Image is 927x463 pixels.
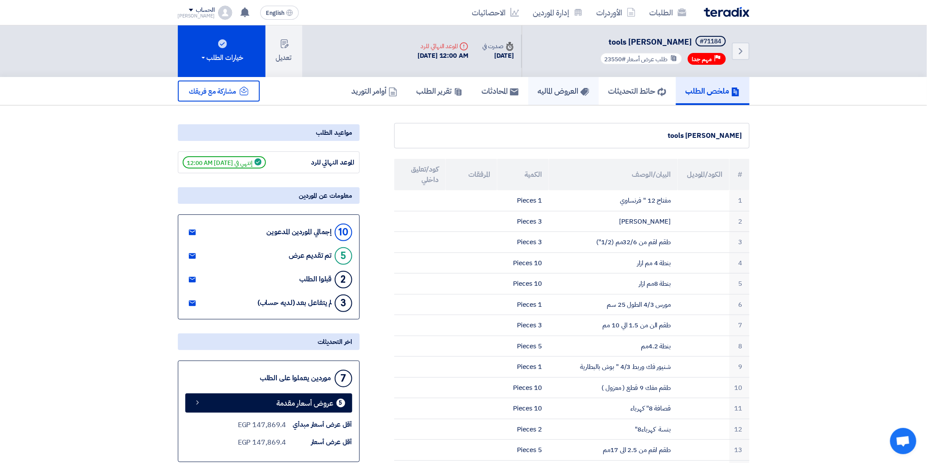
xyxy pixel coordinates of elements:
[729,315,749,336] td: 7
[238,420,287,430] div: 147,869.4 EGP
[178,187,360,204] div: معلومات عن الموردين
[598,36,728,48] h5: tools osama
[260,374,331,382] div: موردين يعملوا على الطلب
[729,294,749,315] td: 6
[289,252,332,260] div: تم تقديم عرض
[178,14,215,18] div: [PERSON_NAME]
[335,224,352,241] div: 10
[729,377,749,398] td: 10
[335,247,352,265] div: 5
[497,315,549,336] td: 3 Pieces
[178,25,265,77] button: خيارات الطلب
[342,77,407,105] a: أوامر التوريد
[549,274,678,295] td: بنطة 8مم ازار
[277,400,334,407] span: عروض أسعار مقدمة
[407,77,472,105] a: تقرير الطلب
[590,2,643,23] a: الأوردرات
[178,333,360,350] div: اخر التحديثات
[336,399,345,407] div: 5
[497,357,549,378] td: 1 Pieces
[605,55,626,64] span: #23550
[267,228,332,236] div: إجمالي الموردين المدعوين
[352,86,397,96] h5: أوامر التوريد
[729,274,749,295] td: 5
[418,42,469,51] div: الموعد النهائي للرد
[549,253,678,274] td: بنطة 4 مم ازار
[549,419,678,440] td: بنسة كهرباء8"
[549,190,678,211] td: مفتاح 12 " فرنساوي
[686,86,740,96] h5: ملخص الطلب
[609,86,666,96] h5: حائط التحديثات
[497,377,549,398] td: 10 Pieces
[200,53,244,63] div: خيارات الطلب
[394,159,446,190] th: كود/تعليق داخلي
[729,211,749,232] td: 2
[549,315,678,336] td: طقم الن من 1.5 الي 10 مم
[526,2,590,23] a: إدارة الموردين
[549,159,678,190] th: البيان/الوصف
[497,419,549,440] td: 2 Pieces
[482,42,514,51] div: صدرت في
[549,398,678,419] td: قصافة 8" كهرباء
[417,86,463,96] h5: تقرير الطلب
[482,51,514,61] div: [DATE]
[704,7,750,17] img: Teradix logo
[549,377,678,398] td: طقم مفك 9 قطع ( معزول )
[497,398,549,419] td: 10 Pieces
[692,55,712,63] span: مهم جدا
[446,159,497,190] th: المرفقات
[497,211,549,232] td: 3 Pieces
[700,39,722,45] div: #71184
[599,77,676,105] a: حائط التحديثات
[676,77,750,105] a: ملخص الطلب
[335,271,352,288] div: 2
[265,25,302,77] button: تعديل
[218,6,232,20] img: profile_test.png
[549,336,678,357] td: بنطة 4.2مم
[497,440,549,461] td: 5 Pieces
[287,437,352,447] div: أقل عرض أسعار
[300,275,332,284] div: قبلوا الطلب
[185,393,352,413] a: 5 عروض أسعار مقدمة
[335,370,352,387] div: 7
[627,55,668,64] span: طلب عرض أسعار
[238,437,287,448] div: 147,869.4 EGP
[729,336,749,357] td: 8
[266,10,284,16] span: English
[538,86,589,96] h5: العروض الماليه
[549,294,678,315] td: مورس 4/3 الطول 25 سم
[497,190,549,211] td: 1 Pieces
[472,77,528,105] a: المحادثات
[497,274,549,295] td: 10 Pieces
[678,159,729,190] th: الكود/الموديل
[196,7,215,14] div: الحساب
[609,36,692,48] span: tools [PERSON_NAME]
[497,294,549,315] td: 1 Pieces
[402,130,742,141] div: tools [PERSON_NAME]
[418,51,469,61] div: [DATE] 12:00 AM
[287,420,352,430] div: أقل عرض أسعار مبدأي
[729,440,749,461] td: 13
[549,232,678,253] td: طقم لقم من 32/6مم (1/2")
[528,77,599,105] a: العروض الماليه
[178,124,360,141] div: مواعيد الطلب
[497,253,549,274] td: 10 Pieces
[643,2,693,23] a: الطلبات
[549,440,678,461] td: طقم لقم من 2.5 الى 17مم
[729,159,749,190] th: #
[482,86,519,96] h5: المحادثات
[729,357,749,378] td: 9
[890,428,916,454] div: Open chat
[729,419,749,440] td: 12
[335,295,352,312] div: 3
[260,6,299,20] button: English
[189,86,237,97] span: مشاركة مع فريقك
[497,159,549,190] th: الكمية
[549,211,678,232] td: [PERSON_NAME]
[183,156,266,168] span: إنتهي في [DATE] 12:00 AM
[729,190,749,211] td: 1
[497,232,549,253] td: 3 Pieces
[729,253,749,274] td: 4
[289,158,355,168] div: الموعد النهائي للرد
[465,2,526,23] a: الاحصائيات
